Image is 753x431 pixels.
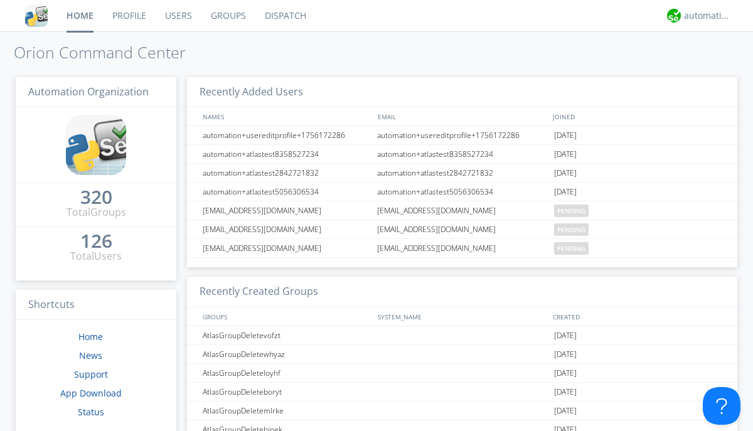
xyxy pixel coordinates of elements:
[80,235,112,249] a: 126
[554,326,577,345] span: [DATE]
[374,201,551,220] div: [EMAIL_ADDRESS][DOMAIN_NAME]
[25,4,48,27] img: cddb5a64eb264b2086981ab96f4c1ba7
[70,249,122,263] div: Total Users
[187,326,737,345] a: AtlasGroupDeletevofzt[DATE]
[187,277,737,307] h3: Recently Created Groups
[187,383,737,402] a: AtlasGroupDeleteboryt[DATE]
[28,85,149,98] span: Automation Organization
[374,145,551,163] div: automation+atlastest8358527234
[200,307,371,326] div: GROUPS
[200,183,373,201] div: automation+atlastest5056306534
[554,145,577,164] span: [DATE]
[200,364,373,382] div: AtlasGroupDeleteloyhf
[80,191,112,205] a: 320
[187,183,737,201] a: automation+atlastest5056306534automation+atlastest5056306534[DATE]
[200,164,373,182] div: automation+atlastest2842721832
[187,201,737,220] a: [EMAIL_ADDRESS][DOMAIN_NAME][EMAIL_ADDRESS][DOMAIN_NAME]pending
[200,201,373,220] div: [EMAIL_ADDRESS][DOMAIN_NAME]
[79,349,102,361] a: News
[16,290,176,321] h3: Shortcuts
[200,107,371,125] div: NAMES
[200,126,373,144] div: automation+usereditprofile+1756172286
[187,364,737,383] a: AtlasGroupDeleteloyhf[DATE]
[67,205,126,220] div: Total Groups
[78,406,104,418] a: Status
[374,164,551,182] div: automation+atlastest2842721832
[200,326,373,344] div: AtlasGroupDeletevofzt
[554,383,577,402] span: [DATE]
[80,235,112,247] div: 126
[66,115,126,175] img: cddb5a64eb264b2086981ab96f4c1ba7
[187,239,737,258] a: [EMAIL_ADDRESS][DOMAIN_NAME][EMAIL_ADDRESS][DOMAIN_NAME]pending
[60,387,122,399] a: App Download
[374,183,551,201] div: automation+atlastest5056306534
[187,164,737,183] a: automation+atlastest2842721832automation+atlastest2842721832[DATE]
[554,345,577,364] span: [DATE]
[684,9,731,22] div: automation+atlas
[187,345,737,364] a: AtlasGroupDeletewhyaz[DATE]
[554,183,577,201] span: [DATE]
[554,223,589,236] span: pending
[187,77,737,108] h3: Recently Added Users
[703,387,740,425] iframe: Toggle Customer Support
[200,383,373,401] div: AtlasGroupDeleteboryt
[74,368,108,380] a: Support
[80,191,112,203] div: 320
[554,205,589,217] span: pending
[667,9,681,23] img: d2d01cd9b4174d08988066c6d424eccd
[375,307,550,326] div: SYSTEM_NAME
[554,242,589,255] span: pending
[200,239,373,257] div: [EMAIL_ADDRESS][DOMAIN_NAME]
[200,402,373,420] div: AtlasGroupDeletemlrke
[374,239,551,257] div: [EMAIL_ADDRESS][DOMAIN_NAME]
[550,107,725,125] div: JOINED
[375,107,550,125] div: EMAIL
[187,402,737,420] a: AtlasGroupDeletemlrke[DATE]
[200,220,373,238] div: [EMAIL_ADDRESS][DOMAIN_NAME]
[554,164,577,183] span: [DATE]
[187,145,737,164] a: automation+atlastest8358527234automation+atlastest8358527234[DATE]
[554,364,577,383] span: [DATE]
[374,220,551,238] div: [EMAIL_ADDRESS][DOMAIN_NAME]
[550,307,725,326] div: CREATED
[78,331,103,343] a: Home
[554,402,577,420] span: [DATE]
[187,220,737,239] a: [EMAIL_ADDRESS][DOMAIN_NAME][EMAIL_ADDRESS][DOMAIN_NAME]pending
[200,145,373,163] div: automation+atlastest8358527234
[187,126,737,145] a: automation+usereditprofile+1756172286automation+usereditprofile+1756172286[DATE]
[374,126,551,144] div: automation+usereditprofile+1756172286
[200,345,373,363] div: AtlasGroupDeletewhyaz
[554,126,577,145] span: [DATE]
